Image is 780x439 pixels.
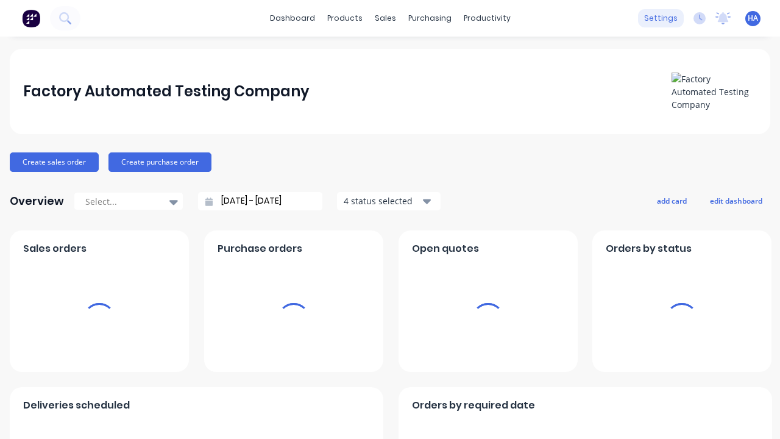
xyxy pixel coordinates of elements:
div: products [321,9,369,27]
div: 4 status selected [344,195,420,207]
a: dashboard [264,9,321,27]
button: Create sales order [10,152,99,172]
span: Sales orders [23,241,87,256]
span: HA [748,13,758,24]
div: settings [638,9,684,27]
div: sales [369,9,402,27]
button: 4 status selected [337,192,441,210]
span: Open quotes [412,241,479,256]
div: purchasing [402,9,458,27]
div: productivity [458,9,517,27]
div: Overview [10,189,64,213]
button: add card [649,193,695,209]
button: Create purchase order [108,152,211,172]
span: Deliveries scheduled [23,398,130,413]
img: Factory [22,9,40,27]
button: edit dashboard [702,193,770,209]
div: Factory Automated Testing Company [23,79,310,104]
img: Factory Automated Testing Company [672,73,757,111]
span: Purchase orders [218,241,302,256]
span: Orders by required date [412,398,535,413]
span: Orders by status [606,241,692,256]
